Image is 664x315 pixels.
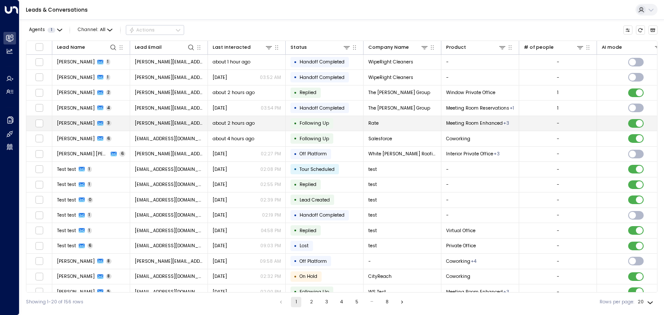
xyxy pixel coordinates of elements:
div: • [294,87,297,98]
p: 02:39 PM [260,197,281,203]
span: Replied [300,181,316,188]
div: AI mode [602,44,622,51]
div: # of people [524,43,584,51]
span: Toggle select row [35,288,43,296]
span: Toggle select row [35,196,43,204]
div: Meeting Room Essential,Meeting Room Premium,Meeting Room Reservations [503,289,509,295]
span: Lead Created [300,197,330,203]
span: sam.garcia@rate.com [135,120,203,126]
span: Jul 18, 2024 [213,243,227,249]
div: • [294,179,297,190]
div: • [294,102,297,113]
span: test@test.com [135,243,203,249]
span: Brittany Baumgartner [57,89,95,96]
span: 1 [87,167,92,172]
div: Lead Email [135,44,162,51]
button: Go to page 2 [306,297,316,307]
div: • [294,225,297,236]
span: Virtual Office [446,227,476,234]
span: brittany@lowrygroup.net [135,89,203,96]
div: - [557,135,559,142]
span: Meeting Room Reservations [446,105,509,111]
span: 2 [106,90,112,95]
span: All [100,27,105,32]
div: - [557,227,559,234]
div: - [557,243,559,249]
div: - [557,289,559,295]
span: Dan Crystal [57,151,109,157]
span: 1 [106,59,111,65]
span: Toggle select row [35,104,43,112]
div: Lead Name [57,43,118,51]
span: Tanner DeVries [57,135,95,142]
button: Go to page 8 [382,297,392,307]
span: 6 [119,151,125,157]
span: Private Office [446,243,476,249]
button: Channel:All [75,25,115,35]
span: Toggle select row [35,88,43,97]
div: 20 [638,297,655,307]
span: Chase Windebank [57,273,95,280]
span: jtiemeier@workspacestrat.com [135,289,203,295]
div: # of people [524,44,554,51]
span: WipeRight Cleaners [368,59,413,65]
span: 6 [87,243,93,249]
div: • [294,148,297,160]
span: chase@cityreach.us [135,273,203,280]
span: WS Test [368,289,386,295]
span: Mar 21, 2025 [213,227,227,234]
td: - [441,208,519,223]
span: Toggle select all [35,43,43,51]
div: - [557,273,559,280]
span: dan.crystal@whitegloveroofs.com [135,151,203,157]
span: 1 [106,75,111,80]
span: test@test.com [135,212,203,218]
td: - [441,192,519,208]
span: Aug 11, 2025 [213,181,227,188]
div: Interior Private Office,Private Office,Two person Private Office,Window Private Office [471,258,476,265]
span: 0 [87,197,93,203]
p: 02:00 PM [260,289,281,295]
span: about 2 hours ago [213,89,255,96]
span: 3 [106,120,112,126]
span: Test test [57,227,76,234]
span: 5 [106,289,112,295]
div: Lead Email [135,43,195,51]
div: … [367,297,377,307]
span: Following Up [300,135,329,142]
span: Toggle select row [35,165,43,173]
span: Apr 07, 2025 [213,105,227,111]
span: Handoff Completed [300,74,345,81]
span: tdevries@salesforce.com [135,135,203,142]
a: Leads & Conversations [26,6,88,13]
span: Meeting Room Enhanced [446,120,503,126]
span: Handoff Completed [300,59,345,65]
div: - [557,197,559,203]
span: Toggle select row [35,211,43,219]
span: Following Up [300,120,329,126]
p: 04:58 PM [261,227,281,234]
div: • [294,286,297,297]
div: Product [446,43,507,51]
span: Aug 05, 2025 [213,197,227,203]
span: Off Platform [300,151,327,157]
div: - [557,258,559,265]
div: Status [290,44,307,51]
p: 09:03 PM [260,243,281,249]
span: CityReach [368,273,392,280]
div: • [294,210,297,221]
span: White Glover Roofing [368,151,437,157]
span: Toggle select row [35,257,43,265]
span: Sam Garcia [57,120,95,126]
span: Toggle select row [35,242,43,250]
span: test [368,197,377,203]
button: Agents1 [26,25,64,35]
span: Toggle select row [35,227,43,235]
span: 1 [87,212,92,218]
span: about 4 hours ago [213,135,254,142]
p: 02:32 PM [260,273,281,280]
span: test@test.com [135,197,203,203]
span: Toggle select row [35,73,43,82]
td: - [364,254,441,269]
span: test [368,227,377,234]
